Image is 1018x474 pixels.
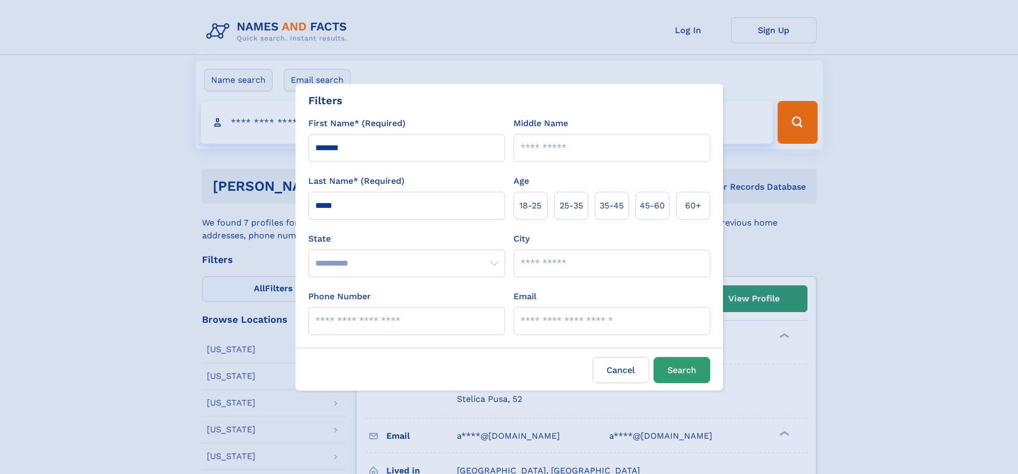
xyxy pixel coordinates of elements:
[685,199,701,212] span: 60+
[308,92,343,108] div: Filters
[308,290,371,303] label: Phone Number
[308,117,406,130] label: First Name* (Required)
[654,357,710,383] button: Search
[308,175,405,188] label: Last Name* (Required)
[514,232,530,245] label: City
[308,232,505,245] label: State
[519,199,541,212] span: 18‑25
[593,357,649,383] label: Cancel
[514,290,537,303] label: Email
[514,117,568,130] label: Middle Name
[559,199,583,212] span: 25‑35
[600,199,624,212] span: 35‑45
[514,175,529,188] label: Age
[640,199,665,212] span: 45‑60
